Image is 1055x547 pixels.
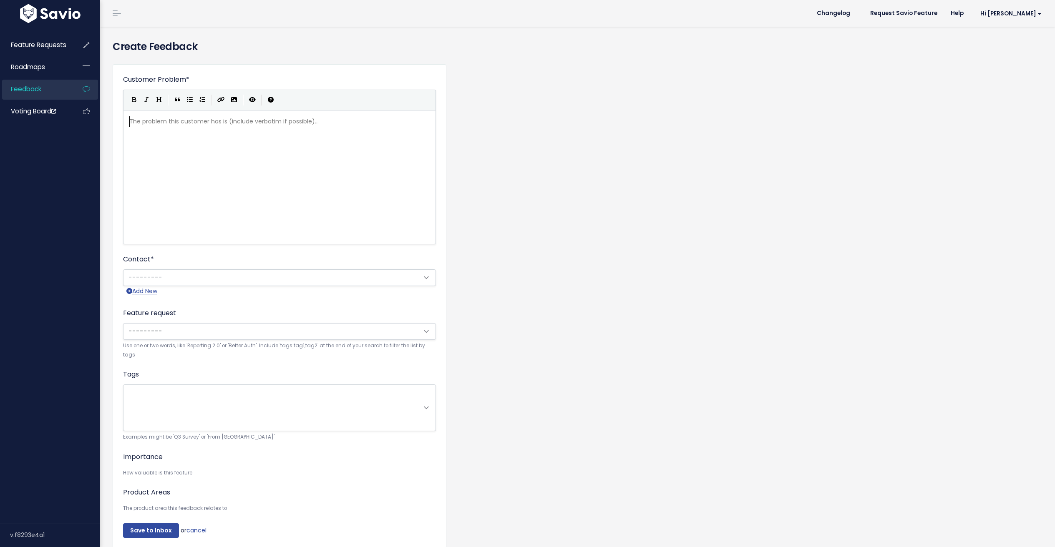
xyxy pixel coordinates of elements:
[168,95,169,105] i: |
[261,95,262,105] i: |
[246,94,259,106] button: Toggle Preview
[10,524,100,546] div: v.f8293e4a1
[264,94,277,106] button: Markdown Guide
[153,94,165,106] button: Heading
[123,469,436,477] small: How valuable is this feature
[171,94,184,106] button: Quote
[944,7,970,20] a: Help
[113,39,1042,54] h4: Create Feedback
[123,504,436,513] small: The product area this feedback relates to
[123,452,163,462] label: Importance
[123,75,436,538] form: or
[186,526,206,534] a: cancel
[123,369,139,379] label: Tags
[123,308,176,318] label: Feature request
[123,75,189,85] label: Customer Problem
[2,58,69,77] a: Roadmaps
[140,94,153,106] button: Italic
[11,63,45,71] span: Roadmaps
[243,95,244,105] i: |
[123,433,436,442] small: Examples might be 'Q3 Survey' or 'From [GEOGRAPHIC_DATA]'
[2,80,69,99] a: Feedback
[18,4,83,23] img: logo-white.9d6f32f41409.svg
[123,341,436,359] small: Use one or two words, like 'Reporting 2.0' or 'Better Auth'. Include 'tags:tag1,tag2' at the end ...
[123,254,154,264] label: Contact
[214,94,228,106] button: Create Link
[11,85,41,93] span: Feedback
[123,523,179,538] input: Save to Inbox
[128,94,140,106] button: Bold
[126,286,157,296] a: Add New
[184,94,196,106] button: Generic List
[11,107,56,115] span: Voting Board
[11,40,66,49] span: Feature Requests
[2,102,69,121] a: Voting Board
[123,487,170,497] label: Product Areas
[2,35,69,55] a: Feature Requests
[196,94,209,106] button: Numbered List
[970,7,1048,20] a: Hi [PERSON_NAME]
[228,94,240,106] button: Import an image
[980,10,1042,17] span: Hi [PERSON_NAME]
[817,10,850,16] span: Changelog
[211,95,212,105] i: |
[864,7,944,20] a: Request Savio Feature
